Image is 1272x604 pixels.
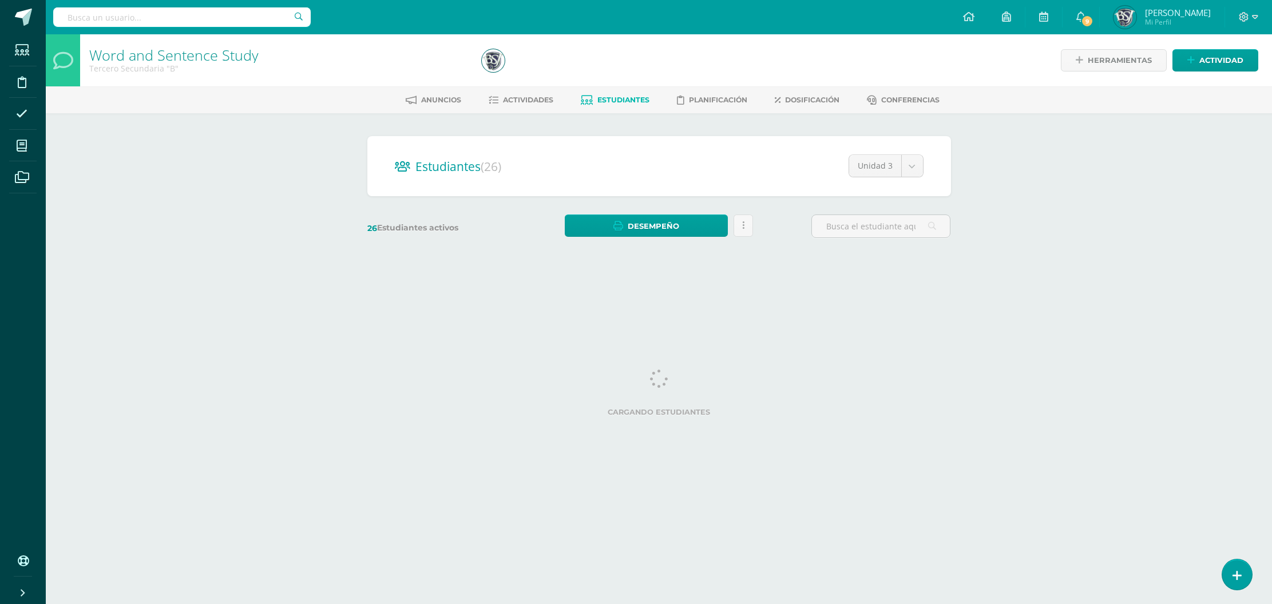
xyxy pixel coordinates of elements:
[1061,49,1167,71] a: Herramientas
[481,158,501,174] span: (26)
[1199,50,1243,71] span: Actividad
[881,96,940,104] span: Conferencias
[812,215,950,237] input: Busca el estudiante aquí...
[1081,15,1093,27] span: 9
[415,158,501,174] span: Estudiantes
[677,91,747,109] a: Planificación
[367,223,377,233] span: 26
[775,91,839,109] a: Dosificación
[1088,50,1152,71] span: Herramientas
[581,91,649,109] a: Estudiantes
[53,7,311,27] input: Busca un usuario...
[785,96,839,104] span: Dosificación
[503,96,553,104] span: Actividades
[89,45,259,65] a: Word and Sentence Study
[849,155,923,177] a: Unidad 3
[858,155,893,177] span: Unidad 3
[367,222,506,233] label: Estudiantes activos
[1145,17,1211,27] span: Mi Perfil
[689,96,747,104] span: Planificación
[372,408,946,416] label: Cargando estudiantes
[421,96,461,104] span: Anuncios
[597,96,649,104] span: Estudiantes
[565,214,728,237] a: Desempeño
[628,216,679,237] span: Desempeño
[489,91,553,109] a: Actividades
[1145,7,1211,18] span: [PERSON_NAME]
[482,49,505,72] img: ac1110cd471b9ffa874f13d93ccfeac6.png
[406,91,461,109] a: Anuncios
[89,63,468,74] div: Tercero Secundaria 'B'
[867,91,940,109] a: Conferencias
[89,47,468,63] h1: Word and Sentence Study
[1114,6,1136,29] img: ac1110cd471b9ffa874f13d93ccfeac6.png
[1172,49,1258,71] a: Actividad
